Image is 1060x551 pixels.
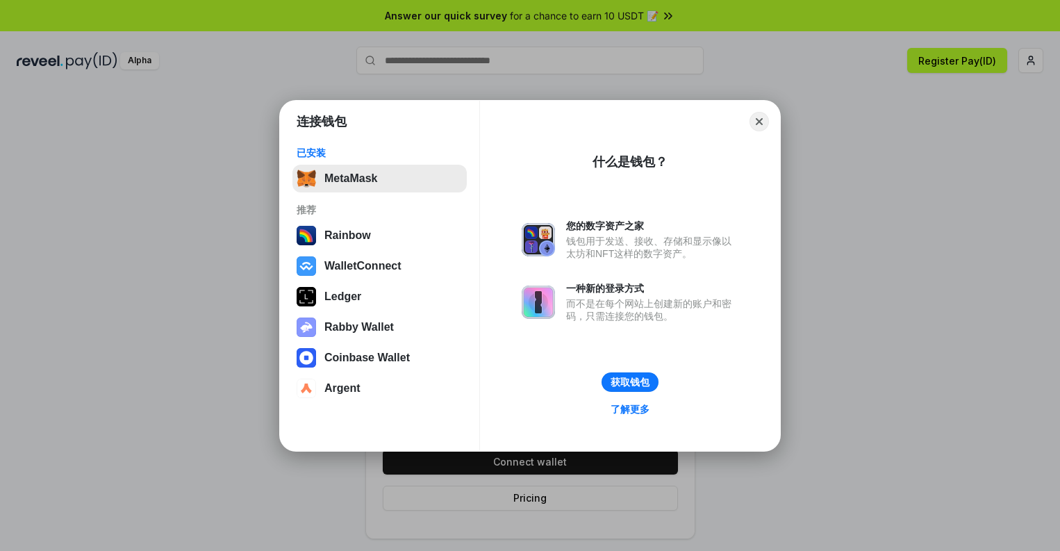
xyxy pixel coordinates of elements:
img: svg+xml,%3Csvg%20width%3D%2228%22%20height%3D%2228%22%20viewBox%3D%220%200%2028%2028%22%20fill%3D... [297,256,316,276]
div: WalletConnect [324,260,401,272]
div: MetaMask [324,172,377,185]
button: WalletConnect [292,252,467,280]
img: svg+xml,%3Csvg%20xmlns%3D%22http%3A%2F%2Fwww.w3.org%2F2000%2Fsvg%22%20fill%3D%22none%22%20viewBox... [522,286,555,319]
div: 了解更多 [611,403,649,416]
div: Argent [324,382,361,395]
div: Ledger [324,290,361,303]
div: 钱包用于发送、接收、存储和显示像以太坊和NFT这样的数字资产。 [566,235,738,260]
img: svg+xml,%3Csvg%20xmlns%3D%22http%3A%2F%2Fwww.w3.org%2F2000%2Fsvg%22%20fill%3D%22none%22%20viewBox... [297,318,316,337]
button: Rainbow [292,222,467,249]
button: Argent [292,375,467,402]
div: 一种新的登录方式 [566,282,738,295]
button: MetaMask [292,165,467,192]
img: svg+xml,%3Csvg%20xmlns%3D%22http%3A%2F%2Fwww.w3.org%2F2000%2Fsvg%22%20fill%3D%22none%22%20viewBox... [522,223,555,256]
a: 了解更多 [602,400,658,418]
button: Rabby Wallet [292,313,467,341]
img: svg+xml,%3Csvg%20width%3D%2228%22%20height%3D%2228%22%20viewBox%3D%220%200%2028%2028%22%20fill%3D... [297,348,316,368]
button: 获取钱包 [602,372,659,392]
div: 已安装 [297,147,463,159]
div: 什么是钱包？ [593,154,668,170]
div: 推荐 [297,204,463,216]
div: Rabby Wallet [324,321,394,334]
button: Coinbase Wallet [292,344,467,372]
div: Coinbase Wallet [324,352,410,364]
img: svg+xml,%3Csvg%20width%3D%22120%22%20height%3D%22120%22%20viewBox%3D%220%200%20120%20120%22%20fil... [297,226,316,245]
button: Close [750,112,769,131]
div: 您的数字资产之家 [566,220,738,232]
h1: 连接钱包 [297,113,347,130]
img: svg+xml,%3Csvg%20fill%3D%22none%22%20height%3D%2233%22%20viewBox%3D%220%200%2035%2033%22%20width%... [297,169,316,188]
button: Ledger [292,283,467,311]
div: Rainbow [324,229,371,242]
img: svg+xml,%3Csvg%20width%3D%2228%22%20height%3D%2228%22%20viewBox%3D%220%200%2028%2028%22%20fill%3D... [297,379,316,398]
div: 而不是在每个网站上创建新的账户和密码，只需连接您的钱包。 [566,297,738,322]
div: 获取钱包 [611,376,649,388]
img: svg+xml,%3Csvg%20xmlns%3D%22http%3A%2F%2Fwww.w3.org%2F2000%2Fsvg%22%20width%3D%2228%22%20height%3... [297,287,316,306]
